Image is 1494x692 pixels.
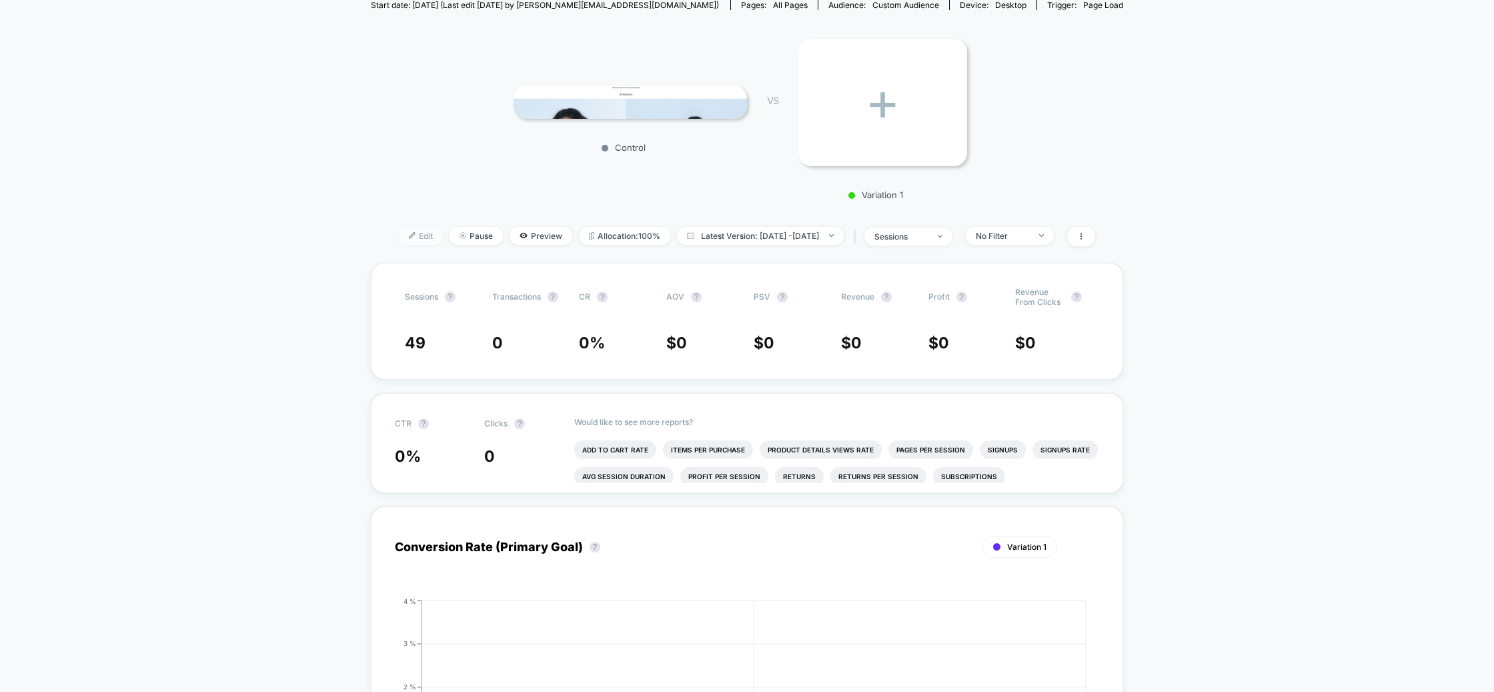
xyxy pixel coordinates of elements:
[775,467,824,486] li: Returns
[760,440,882,459] li: Product Details Views Rate
[676,334,687,352] span: 0
[589,232,594,240] img: rebalance
[484,418,508,428] span: Clicks
[792,190,960,200] p: Variation 1
[484,447,495,466] span: 0
[404,683,416,691] tspan: 2 %
[754,334,774,352] span: $
[409,232,416,239] img: edit
[399,227,443,245] span: Edit
[798,39,967,166] div: +
[764,334,774,352] span: 0
[881,292,892,302] button: ?
[590,542,600,553] button: ?
[404,639,416,647] tspan: 3 %
[687,232,694,239] img: calendar
[1007,542,1046,552] span: Variation 1
[767,95,778,106] span: VS
[492,292,541,302] span: Transactions
[405,334,426,352] span: 49
[874,232,928,242] div: sessions
[574,467,674,486] li: Avg Session Duration
[691,292,702,302] button: ?
[851,334,862,352] span: 0
[830,467,926,486] li: Returns Per Session
[850,227,864,246] span: |
[956,292,967,302] button: ?
[976,231,1029,241] div: No Filter
[579,334,605,352] span: 0 %
[841,292,874,302] span: Revenue
[404,597,416,605] tspan: 4 %
[663,440,753,459] li: Items Per Purchase
[1071,292,1082,302] button: ?
[754,292,770,302] span: PSV
[418,418,429,429] button: ?
[507,142,740,153] p: Control
[514,85,747,118] img: Control main
[666,334,687,352] span: $
[928,292,950,302] span: Profit
[829,234,834,237] img: end
[579,227,670,245] span: Allocation: 100%
[1025,334,1036,352] span: 0
[680,467,768,486] li: Profit Per Session
[1015,287,1064,307] span: Revenue From Clicks
[492,334,503,352] span: 0
[450,227,503,245] span: Pause
[445,292,456,302] button: ?
[548,292,558,302] button: ?
[514,418,525,429] button: ?
[574,417,1099,427] p: Would like to see more reports?
[841,334,862,352] span: $
[510,227,572,245] span: Preview
[395,447,421,466] span: 0 %
[579,292,590,302] span: CR
[666,292,684,302] span: AOV
[938,334,949,352] span: 0
[1015,334,1036,352] span: $
[405,292,438,302] span: Sessions
[1039,234,1044,237] img: end
[677,227,844,245] span: Latest Version: [DATE] - [DATE]
[395,418,412,428] span: CTR
[777,292,788,302] button: ?
[597,292,608,302] button: ?
[888,440,973,459] li: Pages Per Session
[574,440,656,459] li: Add To Cart Rate
[980,440,1026,459] li: Signups
[1032,440,1098,459] li: Signups Rate
[928,334,949,352] span: $
[933,467,1005,486] li: Subscriptions
[938,235,942,238] img: end
[460,232,466,239] img: end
